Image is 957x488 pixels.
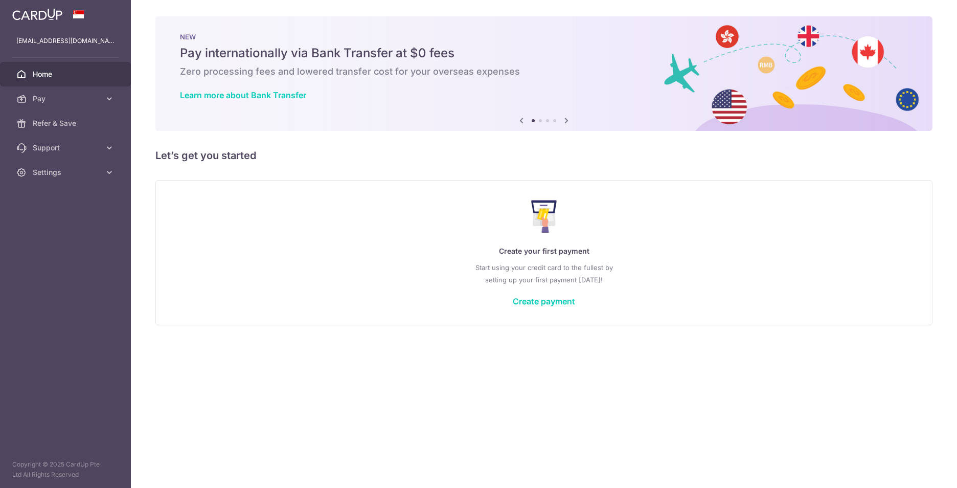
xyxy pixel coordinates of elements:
[12,8,62,20] img: CardUp
[180,33,908,41] p: NEW
[180,45,908,61] h5: Pay internationally via Bank Transfer at $0 fees
[33,167,100,178] span: Settings
[33,143,100,153] span: Support
[33,94,100,104] span: Pay
[180,65,908,78] h6: Zero processing fees and lowered transfer cost for your overseas expenses
[33,118,100,128] span: Refer & Save
[155,147,932,164] h5: Let’s get you started
[531,200,557,233] img: Make Payment
[176,245,912,257] p: Create your first payment
[513,296,575,306] a: Create payment
[33,69,100,79] span: Home
[180,90,306,100] a: Learn more about Bank Transfer
[155,16,932,131] img: Bank transfer banner
[23,7,44,16] span: Help
[176,261,912,286] p: Start using your credit card to the fullest by setting up your first payment [DATE]!
[16,36,115,46] p: [EMAIL_ADDRESS][DOMAIN_NAME]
